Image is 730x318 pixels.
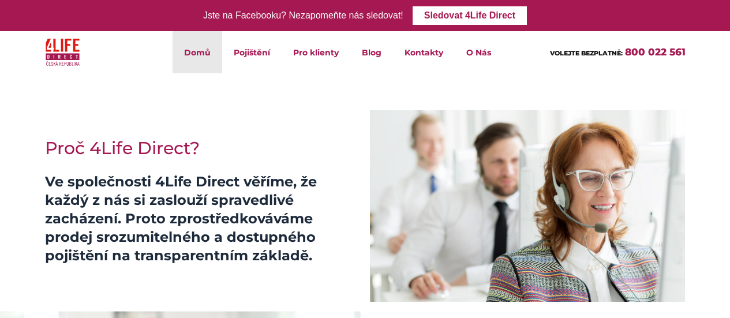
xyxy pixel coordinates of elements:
[625,46,686,58] a: 800 022 561
[393,31,455,73] a: Kontakty
[550,49,623,57] span: VOLEJTE BEZPLATNĚ:
[413,6,527,25] a: Sledovat 4Life Direct
[45,173,357,265] p: Ve společnosti 4Life Direct věříme, že každý z nás si zaslouží spravedlivé zacházení. Proto zpros...
[203,8,403,24] div: Jste na Facebooku? Nezapomeňte nás sledovat!
[173,31,222,73] a: Domů
[46,36,80,69] img: 4Life Direct Česká republika logo
[350,31,393,73] a: Blog
[45,138,357,159] h2: Proč 4Life Direct?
